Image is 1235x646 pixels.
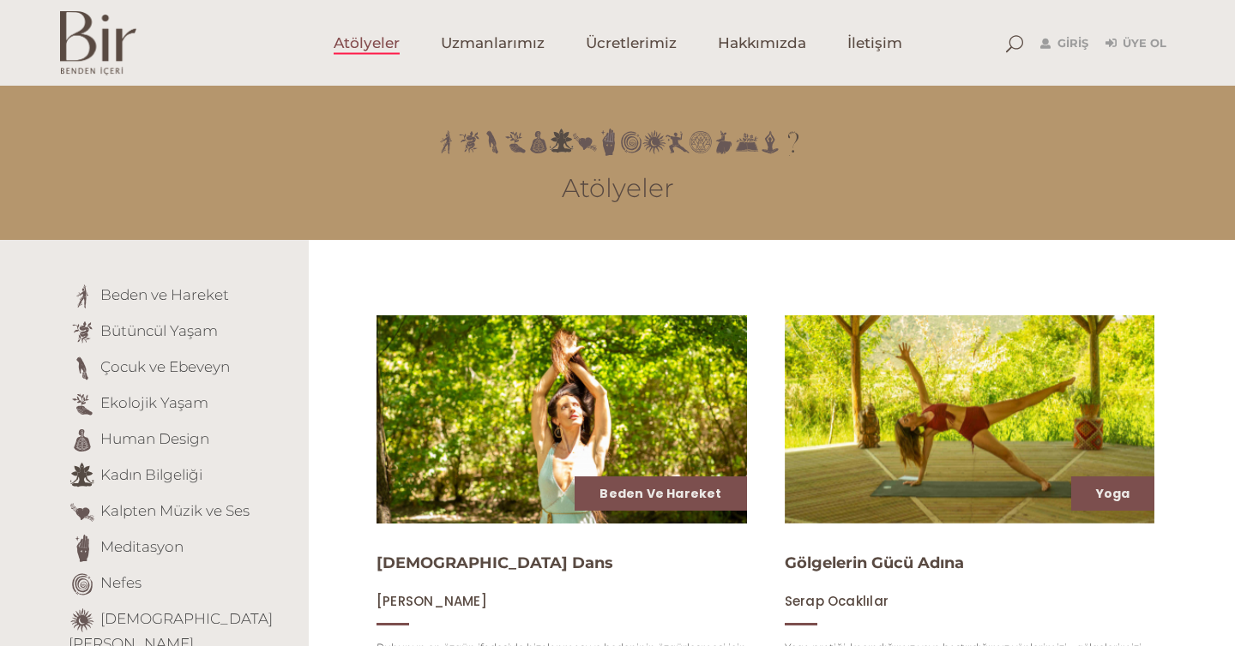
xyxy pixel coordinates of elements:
span: Ücretlerimiz [586,33,677,53]
span: Uzmanlarımız [441,33,545,53]
a: Serap Ocaklılar [785,593,889,609]
span: Atölyeler [334,33,400,53]
a: Human Design [100,430,209,447]
span: İletişim [847,33,902,53]
a: Beden ve Hareket [599,485,721,502]
span: [PERSON_NAME] [377,592,487,610]
a: Üye Ol [1105,33,1166,54]
a: Kadın Bilgeliği [100,466,202,483]
a: Ekolojik Yaşam [100,394,208,411]
a: Beden ve Hareket [100,286,229,303]
a: Giriş [1040,33,1088,54]
a: [PERSON_NAME] [377,593,487,609]
a: Kalpten Müzik ve Ses [100,502,250,519]
a: Gölgelerin Gücü Adına [785,553,964,572]
span: Serap Ocaklılar [785,592,889,610]
a: Bütüncül Yaşam [100,322,218,339]
a: Yoga [1096,485,1130,502]
span: Hakkımızda [718,33,806,53]
a: Çocuk ve Ebeveyn [100,358,230,375]
a: Nefes [100,574,142,591]
a: Meditasyon [100,538,184,555]
a: [DEMOGRAPHIC_DATA] Dans [377,553,613,572]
